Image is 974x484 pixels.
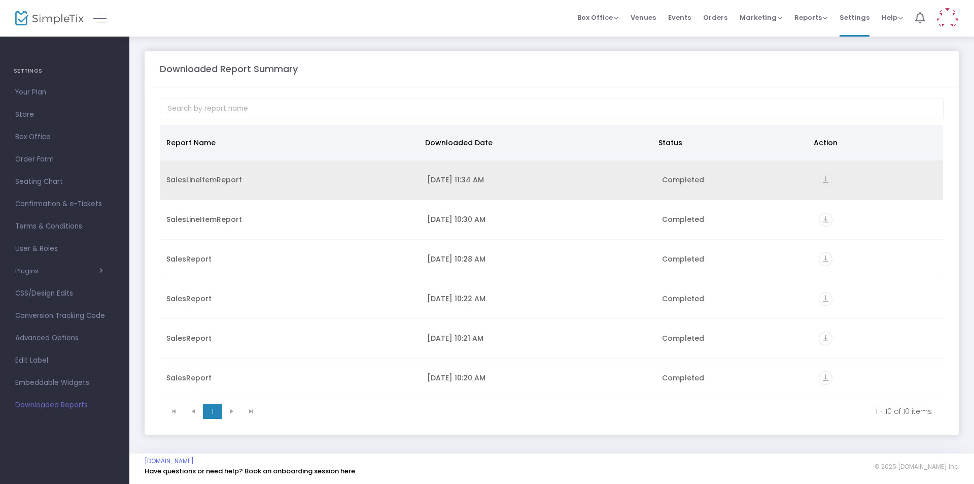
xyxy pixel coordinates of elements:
div: https://go.SimpleTix.com/heozc [819,332,937,345]
i: vertical_align_bottom [819,252,832,266]
span: Seating Chart [15,175,114,188]
span: Events [668,5,691,30]
th: Status [652,125,808,160]
th: Downloaded Date [419,125,652,160]
span: Advanced Options [15,332,114,345]
a: vertical_align_bottom [819,216,832,226]
a: vertical_align_bottom [819,295,832,305]
div: Completed [662,254,807,264]
div: https://go.SimpleTix.com/z6y61 [819,252,937,266]
div: Completed [662,373,807,383]
div: 8/19/2025 10:22 AM [427,294,650,304]
a: vertical_align_bottom [819,176,832,186]
input: Search by report name [160,99,944,119]
div: Completed [662,294,807,304]
i: vertical_align_bottom [819,332,832,345]
div: SalesReport [166,373,415,383]
div: SalesReport [166,333,415,343]
span: Help [882,13,903,22]
span: Edit Label [15,354,114,367]
div: Data table [160,125,943,399]
span: Order Form [15,153,114,166]
a: vertical_align_bottom [819,335,832,345]
span: Venues [631,5,656,30]
a: vertical_align_bottom [819,255,832,266]
span: Orders [703,5,727,30]
span: Store [15,108,114,121]
span: Settings [840,5,869,30]
span: Box Office [15,131,114,144]
div: https://go.SimpleTix.com/7clf3 [819,173,937,187]
div: 8/19/2025 10:21 AM [427,333,650,343]
div: 8/19/2025 11:34 AM [427,175,650,185]
div: https://go.SimpleTix.com/sk04q [819,213,937,227]
i: vertical_align_bottom [819,371,832,385]
div: 8/19/2025 10:28 AM [427,254,650,264]
span: Marketing [740,13,782,22]
kendo-pager-info: 1 - 10 of 10 items [268,406,932,416]
m-panel-title: Downloaded Report Summary [160,62,298,76]
div: SalesReport [166,294,415,304]
span: Confirmation & e-Tickets [15,198,114,211]
div: 8/19/2025 10:20 AM [427,373,650,383]
div: https://go.SimpleTix.com/w9up7 [819,292,937,306]
span: User & Roles [15,242,114,255]
i: vertical_align_bottom [819,213,832,227]
i: vertical_align_bottom [819,173,832,187]
div: SalesLineItemReport [166,175,415,185]
a: Have questions or need help? Book an onboarding session here [145,466,355,476]
div: Completed [662,175,807,185]
span: Your Plan [15,86,114,99]
th: Action [808,125,937,160]
th: Report Name [160,125,419,160]
div: 8/19/2025 10:30 AM [427,214,650,224]
span: Page 1 [203,404,222,419]
div: Completed [662,214,807,224]
span: Conversion Tracking Code [15,309,114,322]
span: Reports [794,13,827,22]
div: https://go.SimpleTix.com/mj1tm [819,371,937,385]
h4: SETTINGS [14,61,116,81]
span: © 2025 [DOMAIN_NAME] Inc. [875,463,959,471]
span: Terms & Conditions [15,220,114,233]
button: Plugins [15,267,103,275]
div: SalesLineItemReport [166,214,415,224]
span: Embeddable Widgets [15,376,114,390]
span: CSS/Design Edits [15,287,114,300]
a: vertical_align_bottom [819,374,832,384]
a: [DOMAIN_NAME] [145,457,194,465]
span: Downloaded Reports [15,399,114,412]
div: Completed [662,333,807,343]
i: vertical_align_bottom [819,292,832,306]
div: SalesReport [166,254,415,264]
span: Box Office [577,13,618,22]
